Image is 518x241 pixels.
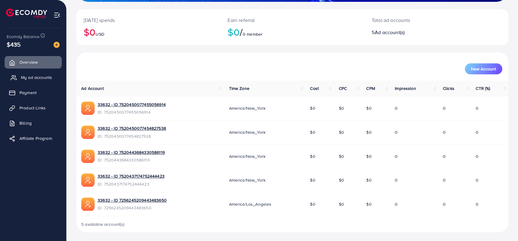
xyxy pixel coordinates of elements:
[476,105,478,111] span: 0
[310,153,315,159] span: $0
[443,85,454,91] span: Clicks
[395,177,398,183] span: 0
[366,177,371,183] span: $0
[310,129,315,135] span: $0
[5,102,62,114] a: Product Links
[339,85,346,91] span: CPC
[443,105,446,111] span: 0
[395,85,416,91] span: Impression
[19,59,38,65] span: Overview
[366,129,371,135] span: $0
[395,153,398,159] span: 0
[366,153,371,159] span: $0
[443,153,446,159] span: 0
[465,63,502,74] button: New Account
[366,105,371,111] span: $0
[81,150,95,163] img: ic-ads-acc.e4c84228.svg
[21,74,52,80] span: My ad accounts
[310,85,319,91] span: Cost
[7,40,21,49] span: $435
[6,9,47,18] img: logo
[229,201,271,207] span: America/Los_Angeles
[492,214,513,236] iframe: Chat
[443,201,446,207] span: 0
[229,129,266,135] span: America/New_York
[81,126,95,139] img: ic-ads-acc.e4c84228.svg
[5,117,62,129] a: Billing
[372,30,465,35] h2: 5
[98,205,167,211] span: ID: 7256245209443483650
[81,197,95,211] img: ic-ads-acc.e4c84228.svg
[339,129,344,135] span: $0
[471,67,496,71] span: New Account
[81,173,95,187] img: ic-ads-acc.e4c84228.svg
[98,197,167,203] a: 33632 - ID 7256245209443483650
[98,125,166,131] a: 33632 - ID 7520450077454827538
[54,42,60,48] img: image
[339,105,344,111] span: $0
[19,105,46,111] span: Product Links
[98,133,166,139] span: ID: 7520450077454827538
[5,56,62,68] a: Overview
[19,135,52,141] span: Affiliate Program
[98,157,165,163] span: ID: 7520443684330586119
[476,129,478,135] span: 0
[310,201,315,207] span: $0
[84,26,213,38] h2: $0
[395,105,398,111] span: 0
[81,221,125,227] span: 5 available account(s)
[98,101,166,108] a: 33632 - ID 7520450077455056914
[84,16,213,24] p: [DATE] spends
[228,16,357,24] p: Earn referral
[476,153,478,159] span: 0
[19,90,37,96] span: Payment
[395,201,398,207] span: 0
[96,31,104,37] span: USD
[98,181,165,187] span: ID: 7520437174752444423
[375,29,405,36] span: Ad account(s)
[5,132,62,144] a: Affiliate Program
[5,87,62,99] a: Payment
[243,31,262,37] span: 0 member
[98,149,165,155] a: 33632 - ID 7520443684330586119
[98,109,166,115] span: ID: 7520450077455056914
[81,85,104,91] span: Ad Account
[310,177,315,183] span: $0
[366,85,375,91] span: CPM
[443,177,446,183] span: 0
[395,129,398,135] span: 0
[339,177,344,183] span: $0
[476,177,478,183] span: 0
[229,177,266,183] span: America/New_York
[7,34,40,40] span: Ecomdy Balance
[19,120,32,126] span: Billing
[476,85,490,91] span: CTR (%)
[228,26,357,38] h2: $0
[240,25,243,39] span: /
[443,129,446,135] span: 0
[5,71,62,83] a: My ad accounts
[98,173,165,179] a: 33632 - ID 7520437174752444423
[229,85,249,91] span: Time Zone
[81,101,95,115] img: ic-ads-acc.e4c84228.svg
[339,201,344,207] span: $0
[372,16,465,24] p: Total ad accounts
[476,201,478,207] span: 0
[310,105,315,111] span: $0
[339,153,344,159] span: $0
[229,105,266,111] span: America/New_York
[366,201,371,207] span: $0
[54,12,61,19] img: menu
[229,153,266,159] span: America/New_York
